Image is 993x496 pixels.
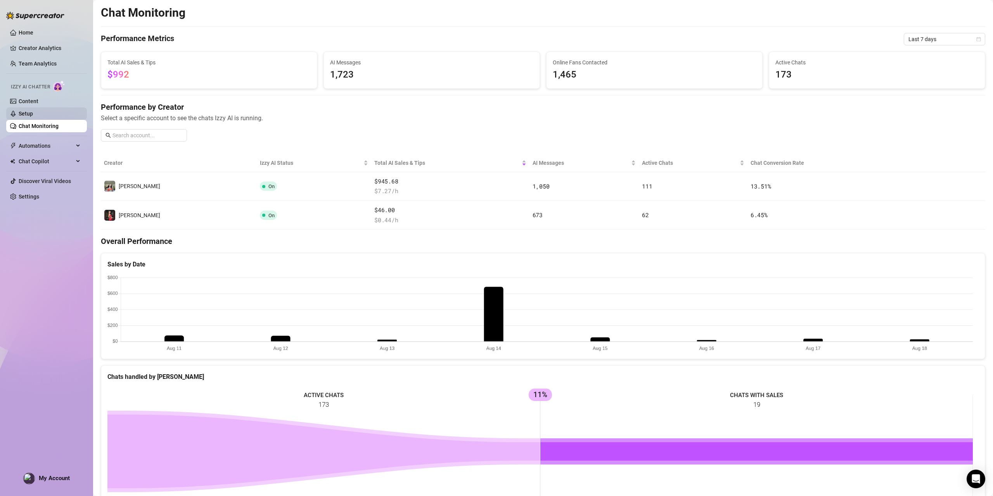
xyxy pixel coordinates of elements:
a: Creator Analytics [19,42,81,54]
div: Chats handled by [PERSON_NAME] [107,372,979,382]
span: Izzy AI Chatter [11,83,50,91]
span: 13.51 % [751,182,771,190]
th: Total AI Sales & Tips [371,154,529,172]
h2: Chat Monitoring [101,5,185,20]
span: 173 [775,67,979,82]
span: $ 7.27 /h [374,187,526,196]
a: Content [19,98,38,104]
span: Total AI Sales & Tips [107,58,311,67]
span: search [106,133,111,138]
th: AI Messages [529,154,639,172]
span: Izzy AI Status [260,159,362,167]
th: Izzy AI Status [257,154,371,172]
span: 1,465 [553,67,756,82]
img: profilePics%2Fzs8tBE9wFLV7Irx0JDGcbWEMdQq1.png [24,473,35,484]
h4: Performance by Creator [101,102,985,112]
span: AI Messages [533,159,630,167]
span: [PERSON_NAME] [119,212,160,218]
span: Active Chats [642,159,738,167]
a: Discover Viral Videos [19,178,71,184]
th: Active Chats [639,154,747,172]
span: $46.00 [374,206,526,215]
span: 1,723 [330,67,533,82]
a: Setup [19,111,33,117]
span: 1,050 [533,182,550,190]
div: Open Intercom Messenger [967,470,985,488]
span: 62 [642,211,649,219]
span: thunderbolt [10,143,16,149]
span: $945.68 [374,177,526,186]
th: Creator [101,154,257,172]
span: My Account [39,475,70,482]
img: AI Chatter [53,80,65,92]
span: 6.45 % [751,211,768,219]
a: Home [19,29,33,36]
span: Last 7 days [908,33,981,45]
span: Online Fans Contacted [553,58,756,67]
a: Settings [19,194,39,200]
span: On [268,183,275,189]
h4: Overall Performance [101,236,985,247]
span: [PERSON_NAME] [119,183,160,189]
span: $ 0.44 /h [374,216,526,225]
span: calendar [976,37,981,41]
h4: Performance Metrics [101,33,174,45]
span: Active Chats [775,58,979,67]
span: AI Messages [330,58,533,67]
span: Total AI Sales & Tips [374,159,520,167]
th: Chat Conversion Rate [747,154,897,172]
span: 111 [642,182,652,190]
span: Chat Copilot [19,155,74,168]
img: Kylie [104,210,115,221]
span: $992 [107,69,129,80]
a: Team Analytics [19,60,57,67]
div: Sales by Date [107,259,979,269]
span: On [268,213,275,218]
img: kylie [104,181,115,192]
img: Chat Copilot [10,159,15,164]
a: Chat Monitoring [19,123,59,129]
span: Automations [19,140,74,152]
img: logo-BBDzfeDw.svg [6,12,64,19]
span: 673 [533,211,543,219]
span: Select a specific account to see the chats Izzy AI is running. [101,113,985,123]
input: Search account... [112,131,182,140]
